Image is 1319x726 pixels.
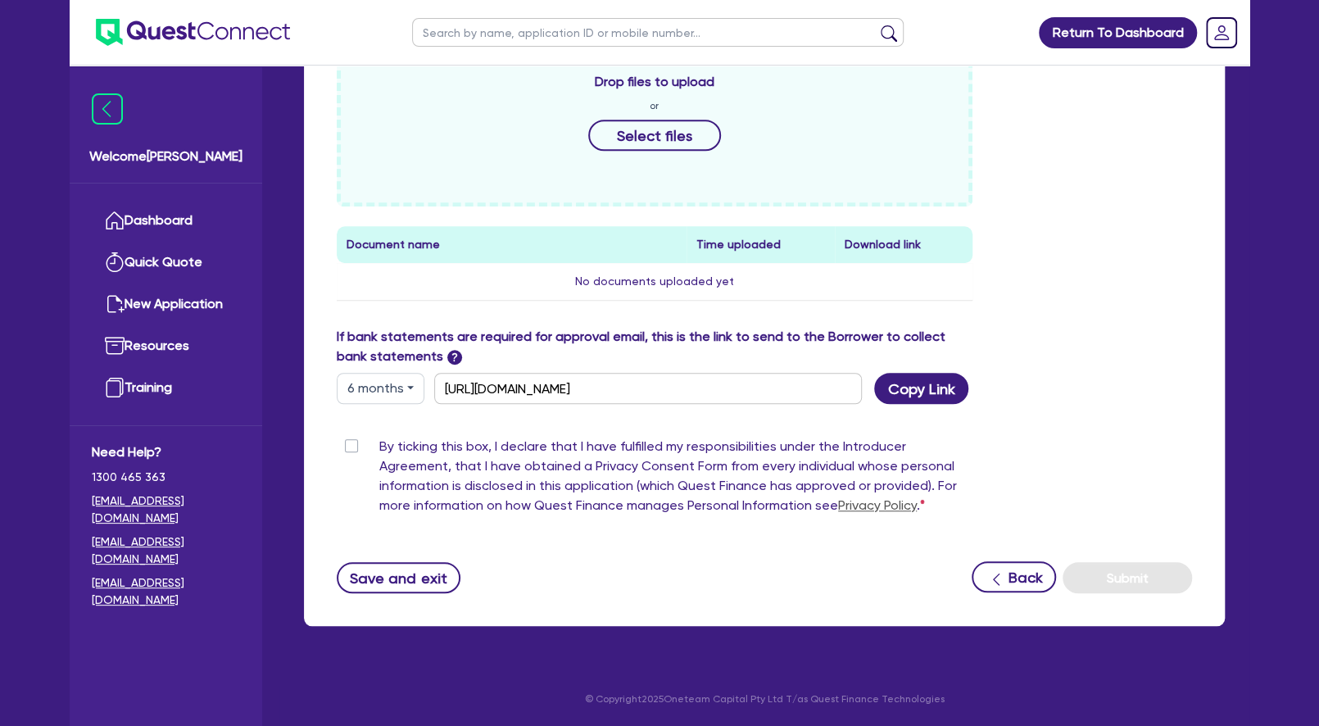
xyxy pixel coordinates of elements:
img: training [105,378,125,397]
img: quest-connect-logo-blue [96,19,290,46]
td: No documents uploaded yet [337,263,972,301]
span: Welcome [PERSON_NAME] [89,147,242,166]
a: Privacy Policy [838,497,917,513]
a: [EMAIL_ADDRESS][DOMAIN_NAME] [92,492,240,527]
img: quick-quote [105,252,125,272]
th: Download link [835,226,972,263]
span: Drop files to upload [595,72,714,92]
p: © Copyright 2025 Oneteam Capital Pty Ltd T/as Quest Finance Technologies [292,692,1236,706]
a: Resources [92,325,240,367]
a: Dashboard [92,200,240,242]
th: Document name [337,226,687,263]
button: Submit [1063,562,1192,593]
span: Need Help? [92,442,240,462]
button: Save and exit [337,562,460,593]
a: Return To Dashboard [1039,17,1197,48]
a: Training [92,367,240,409]
a: Quick Quote [92,242,240,284]
span: 1300 465 363 [92,469,240,486]
button: Copy Link [874,373,968,404]
label: By ticking this box, I declare that I have fulfilled my responsibilities under the Introducer Agr... [379,437,972,522]
button: Back [972,561,1056,592]
button: Select files [588,120,721,151]
span: ? [447,350,462,365]
label: If bank statements are required for approval email, this is the link to send to the Borrower to c... [337,327,972,366]
th: Time uploaded [687,226,836,263]
img: new-application [105,294,125,314]
button: Dropdown toggle [337,373,424,404]
input: Search by name, application ID or mobile number... [412,18,904,47]
a: [EMAIL_ADDRESS][DOMAIN_NAME] [92,533,240,568]
span: or [650,98,659,113]
a: New Application [92,284,240,325]
a: Dropdown toggle [1200,11,1243,54]
img: icon-menu-close [92,93,123,125]
a: [EMAIL_ADDRESS][DOMAIN_NAME] [92,574,240,609]
img: resources [105,336,125,356]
